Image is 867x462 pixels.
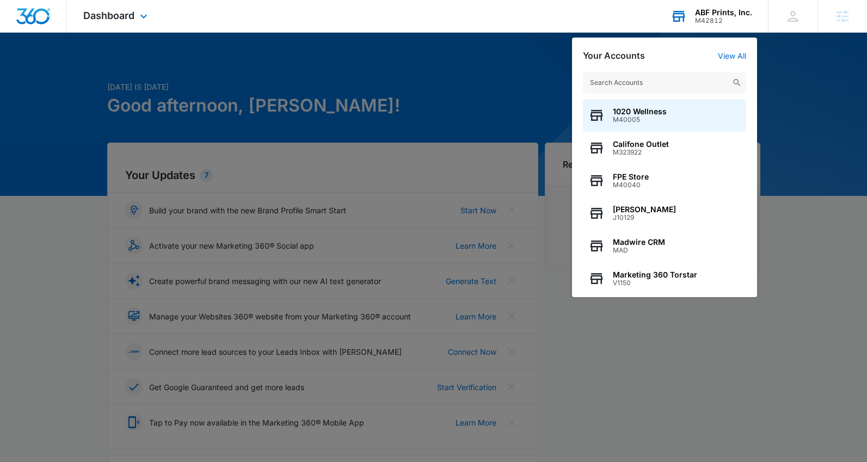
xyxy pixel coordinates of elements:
[583,51,645,61] h2: Your Accounts
[613,116,667,124] span: M40005
[613,238,665,247] span: Madwire CRM
[613,247,665,254] span: MAD
[583,197,746,230] button: [PERSON_NAME]J10129
[613,149,669,156] span: M323922
[613,140,669,149] span: Califone Outlet
[695,17,752,24] div: account id
[613,270,697,279] span: Marketing 360 Torstar
[613,173,649,181] span: FPE Store
[583,230,746,262] button: Madwire CRMMAD
[695,8,752,17] div: account name
[613,107,667,116] span: 1020 Wellness
[613,279,697,287] span: V1150
[83,10,134,21] span: Dashboard
[583,164,746,197] button: FPE StoreM40040
[613,214,676,221] span: J10129
[613,205,676,214] span: [PERSON_NAME]
[583,262,746,295] button: Marketing 360 TorstarV1150
[613,181,649,189] span: M40040
[583,132,746,164] button: Califone OutletM323922
[718,51,746,60] a: View All
[583,72,746,94] input: Search Accounts
[583,99,746,132] button: 1020 WellnessM40005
